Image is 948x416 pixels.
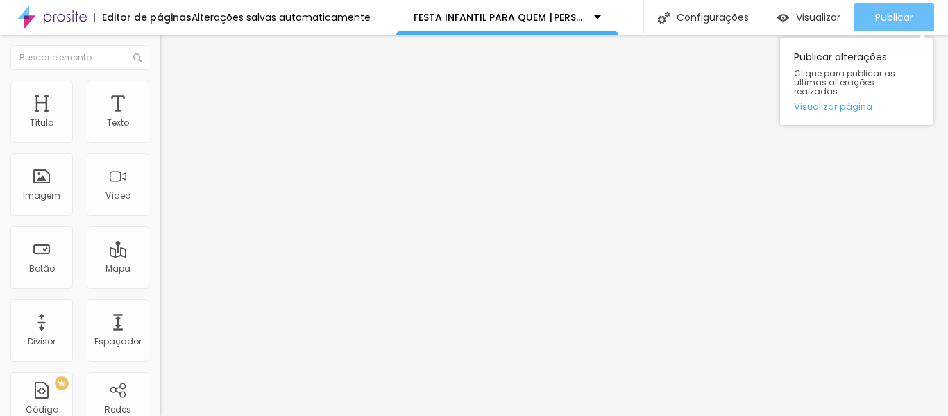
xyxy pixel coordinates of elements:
[23,191,60,201] div: Imagem
[794,102,919,111] a: Visualizar página
[133,53,142,62] img: Icone
[105,191,130,201] div: Vídeo
[10,45,149,70] input: Buscar elemento
[30,118,53,128] div: Título
[29,264,55,274] div: Botão
[28,337,56,347] div: Divisor
[94,13,192,22] div: Editor de páginas
[854,3,934,31] button: Publicar
[192,13,371,22] div: Alterações salvas automaticamente
[875,12,913,23] span: Publicar
[105,264,130,274] div: Mapa
[658,12,670,24] img: Icone
[107,118,129,128] div: Texto
[796,12,840,23] span: Visualizar
[94,337,142,347] div: Espaçador
[794,69,919,97] span: Clique para publicar as ultimas alterações reaizadas
[780,38,933,125] div: Publicar alterações
[414,13,584,22] p: FESTA INFANTIL PARA QUEM [PERSON_NAME] É CLIENTE
[777,12,789,24] img: view-1.svg
[763,3,854,31] button: Visualizar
